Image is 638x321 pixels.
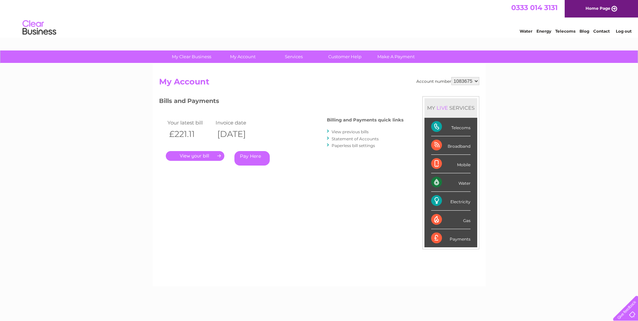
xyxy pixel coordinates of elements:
div: Mobile [431,155,471,173]
div: Broadband [431,136,471,155]
td: Your latest bill [166,118,214,127]
th: [DATE] [214,127,262,141]
a: . [166,151,224,161]
a: View previous bills [332,129,369,134]
a: Services [266,50,322,63]
h2: My Account [159,77,479,90]
a: Log out [616,29,632,34]
h3: Bills and Payments [159,96,404,108]
div: Water [431,173,471,192]
h4: Billing and Payments quick links [327,117,404,122]
a: Paperless bill settings [332,143,375,148]
a: 0333 014 3131 [511,3,558,12]
div: Electricity [431,192,471,210]
div: Telecoms [431,118,471,136]
div: Gas [431,211,471,229]
a: Blog [579,29,589,34]
div: Account number [416,77,479,85]
a: My Account [215,50,270,63]
a: Pay Here [234,151,270,166]
a: My Clear Business [164,50,219,63]
div: MY SERVICES [424,98,477,117]
div: LIVE [435,105,449,111]
div: Payments [431,229,471,247]
a: Contact [593,29,610,34]
a: Water [520,29,532,34]
a: Make A Payment [368,50,424,63]
a: Statement of Accounts [332,136,379,141]
th: £221.11 [166,127,214,141]
a: Customer Help [317,50,373,63]
a: Energy [536,29,551,34]
td: Invoice date [214,118,262,127]
a: Telecoms [555,29,575,34]
img: logo.png [22,17,57,38]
